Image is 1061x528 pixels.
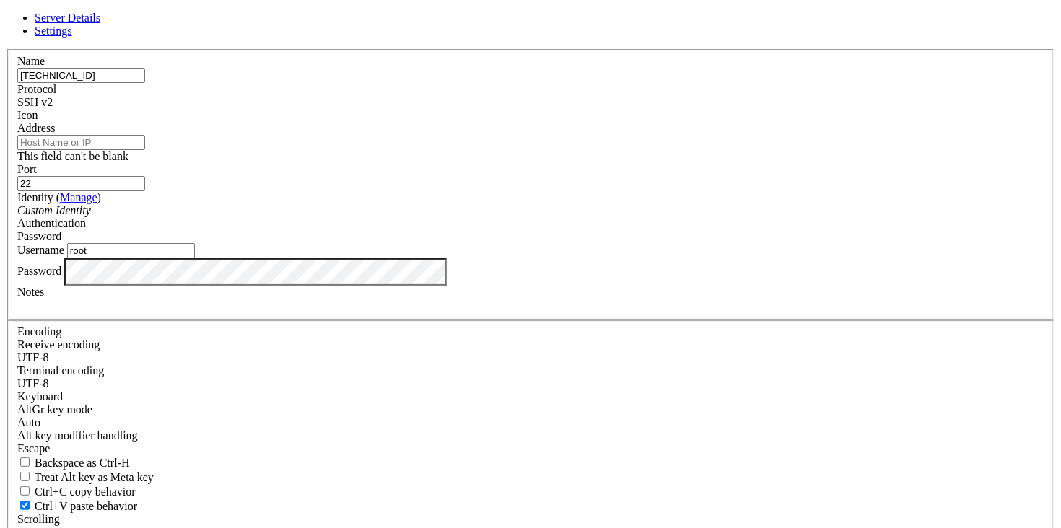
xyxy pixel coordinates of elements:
span: Ctrl+C copy behavior [35,485,136,498]
span: Backspace as Ctrl-H [35,457,130,469]
label: Authentication [17,217,86,229]
a: Settings [35,25,72,37]
span: Auto [17,416,40,428]
label: Encoding [17,325,61,338]
div: This field can't be blank [17,150,1044,163]
label: Ctrl+V pastes if true, sends ^V to host if false. Ctrl+Shift+V sends ^V to host if true, pastes i... [17,500,137,512]
label: Keyboard [17,390,63,402]
div: UTF-8 [17,351,1044,364]
label: The default terminal encoding. ISO-2022 enables character map translations (like graphics maps). ... [17,364,104,377]
input: Treat Alt key as Meta key [20,472,30,481]
label: Address [17,122,55,134]
div: Password [17,230,1044,243]
input: Ctrl+V paste behavior [20,501,30,510]
label: Port [17,163,37,175]
div: Escape [17,442,1044,455]
label: Ctrl-C copies if true, send ^C to host if false. Ctrl-Shift-C sends ^C to host if true, copies if... [17,485,136,498]
label: Controls how the Alt key is handled. Escape: Send an ESC prefix. 8-Bit: Add 128 to the typed char... [17,429,138,441]
input: Port Number [17,176,145,191]
label: Whether the Alt key acts as a Meta key or as a distinct Alt key. [17,471,154,483]
span: ( ) [56,191,101,203]
label: Set the expected encoding for data received from the host. If the encodings do not match, visual ... [17,338,100,351]
span: UTF-8 [17,351,49,364]
label: Password [17,265,61,277]
label: Icon [17,109,38,121]
span: Password [17,230,61,242]
input: Host Name or IP [17,135,145,150]
span: UTF-8 [17,377,49,390]
span: Ctrl+V paste behavior [35,500,137,512]
span: SSH v2 [17,96,53,108]
input: Server Name [17,68,145,83]
a: Manage [60,191,97,203]
input: Ctrl+C copy behavior [20,486,30,496]
i: Custom Identity [17,204,91,216]
a: Server Details [35,12,100,24]
label: If true, the backspace should send BS ('\x08', aka ^H). Otherwise the backspace key should send '... [17,457,130,469]
div: Auto [17,416,1044,429]
input: Backspace as Ctrl-H [20,457,30,467]
label: Notes [17,286,44,298]
span: Escape [17,442,50,454]
div: Custom Identity [17,204,1044,217]
label: Identity [17,191,101,203]
input: Login Username [67,243,195,258]
div: SSH v2 [17,96,1044,109]
label: Protocol [17,83,56,95]
span: Treat Alt key as Meta key [35,471,154,483]
label: Username [17,244,64,256]
div: UTF-8 [17,377,1044,390]
label: Name [17,55,45,67]
label: Scrolling [17,513,60,525]
label: Set the expected encoding for data received from the host. If the encodings do not match, visual ... [17,403,92,415]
